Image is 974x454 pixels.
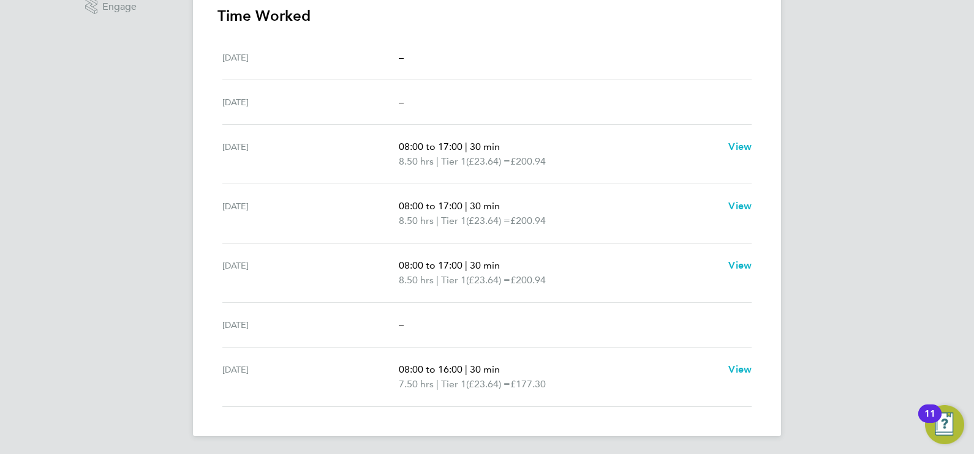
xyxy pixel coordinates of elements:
[441,214,466,228] span: Tier 1
[925,405,964,444] button: Open Resource Center, 11 new notifications
[399,319,404,330] span: –
[466,378,510,390] span: (£23.64) =
[222,362,399,392] div: [DATE]
[470,363,500,375] span: 30 min
[436,155,439,167] span: |
[728,141,752,152] span: View
[465,141,467,152] span: |
[399,363,462,375] span: 08:00 to 16:00
[222,50,399,65] div: [DATE]
[222,95,399,110] div: [DATE]
[728,362,752,377] a: View
[102,2,137,12] span: Engage
[466,155,510,167] span: (£23.64) =
[466,215,510,226] span: (£23.64) =
[510,155,546,167] span: £200.94
[728,258,752,273] a: View
[399,378,434,390] span: 7.50 hrs
[465,259,467,271] span: |
[399,259,462,271] span: 08:00 to 17:00
[510,274,546,286] span: £200.94
[441,377,466,392] span: Tier 1
[728,199,752,214] a: View
[924,414,935,430] div: 11
[510,378,546,390] span: £177.30
[399,51,404,63] span: –
[728,140,752,154] a: View
[217,6,757,26] h3: Time Worked
[222,318,399,332] div: [DATE]
[222,258,399,288] div: [DATE]
[399,155,434,167] span: 8.50 hrs
[465,363,467,375] span: |
[466,274,510,286] span: (£23.64) =
[470,259,500,271] span: 30 min
[436,274,439,286] span: |
[728,363,752,375] span: View
[728,200,752,212] span: View
[222,199,399,228] div: [DATE]
[465,200,467,212] span: |
[399,215,434,226] span: 8.50 hrs
[399,96,404,108] span: –
[399,141,462,152] span: 08:00 to 17:00
[399,274,434,286] span: 8.50 hrs
[441,154,466,169] span: Tier 1
[436,378,439,390] span: |
[470,141,500,152] span: 30 min
[728,259,752,271] span: View
[441,273,466,288] span: Tier 1
[222,140,399,169] div: [DATE]
[510,215,546,226] span: £200.94
[399,200,462,212] span: 08:00 to 17:00
[436,215,439,226] span: |
[470,200,500,212] span: 30 min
